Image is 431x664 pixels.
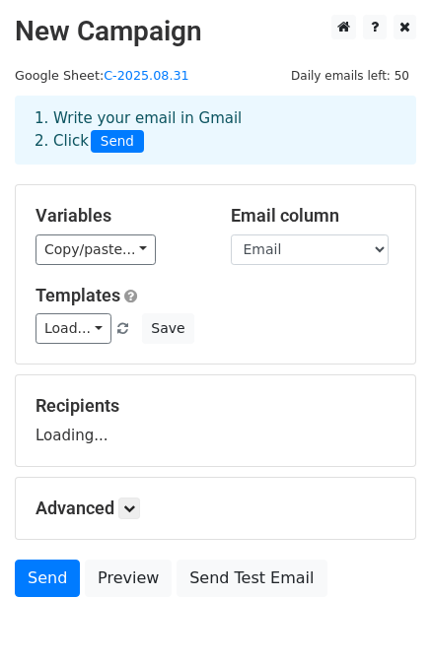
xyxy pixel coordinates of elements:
h5: Recipients [36,395,395,417]
small: Google Sheet: [15,68,189,83]
h2: New Campaign [15,15,416,48]
div: 1. Write your email in Gmail 2. Click [20,107,411,153]
a: Send Test Email [177,560,326,597]
button: Save [142,313,193,344]
span: Daily emails left: 50 [284,65,416,87]
a: Load... [36,313,111,344]
h5: Email column [231,205,396,227]
div: Loading... [36,395,395,446]
h5: Advanced [36,498,395,519]
a: Daily emails left: 50 [284,68,416,83]
a: Copy/paste... [36,234,156,265]
span: Send [91,130,144,154]
h5: Variables [36,205,201,227]
a: Send [15,560,80,597]
a: Templates [36,285,120,305]
a: Preview [85,560,172,597]
a: C-2025.08.31 [104,68,189,83]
